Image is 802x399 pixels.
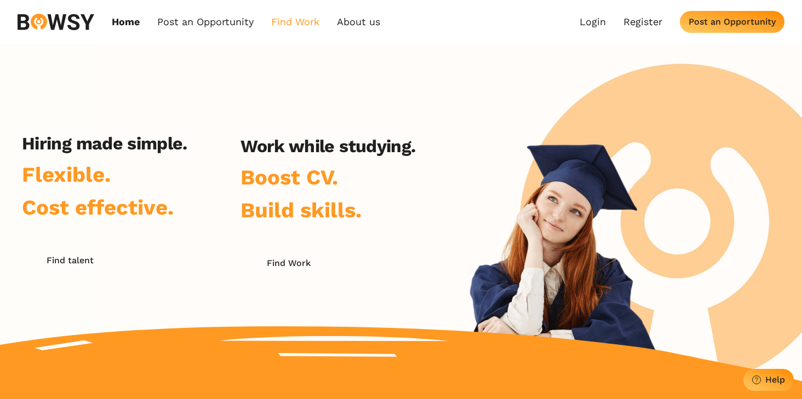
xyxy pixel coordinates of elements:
[22,162,111,187] span: Flexible.
[743,369,794,391] button: Help
[22,250,118,271] button: Find talent
[680,11,784,33] button: Post an Opportunity
[689,16,776,27] div: Post an Opportunity
[22,195,174,219] span: Cost effective.
[580,16,606,28] a: Login
[240,198,362,222] span: Build skills.
[765,374,785,385] div: Help
[240,136,415,157] h2: Work while studying.
[623,16,662,28] a: Register
[240,252,336,274] button: Find Work
[22,133,187,154] h2: Hiring made simple.
[267,258,311,268] div: Find Work
[47,255,94,265] div: Find talent
[240,165,338,189] span: Boost CV.
[112,16,140,28] a: Home
[18,14,94,30] img: svg%3e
